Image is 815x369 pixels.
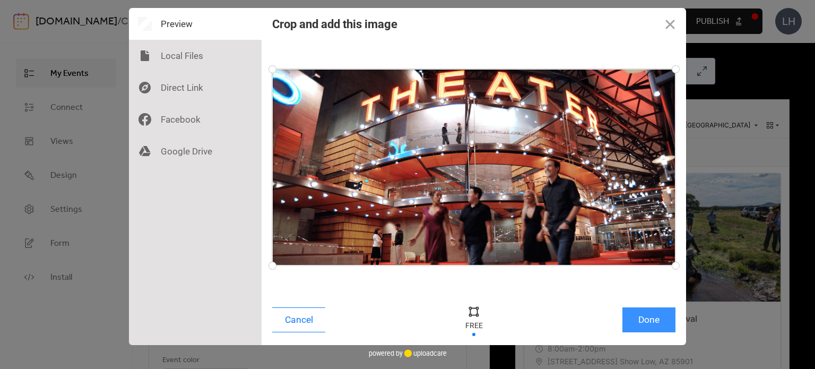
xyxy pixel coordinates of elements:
[272,18,397,31] div: Crop and add this image
[129,8,262,40] div: Preview
[272,307,325,332] button: Cancel
[129,104,262,135] div: Facebook
[129,72,262,104] div: Direct Link
[129,40,262,72] div: Local Files
[403,349,447,357] a: uploadcare
[369,345,447,361] div: powered by
[654,8,686,40] button: Close
[622,307,675,332] button: Done
[129,135,262,167] div: Google Drive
